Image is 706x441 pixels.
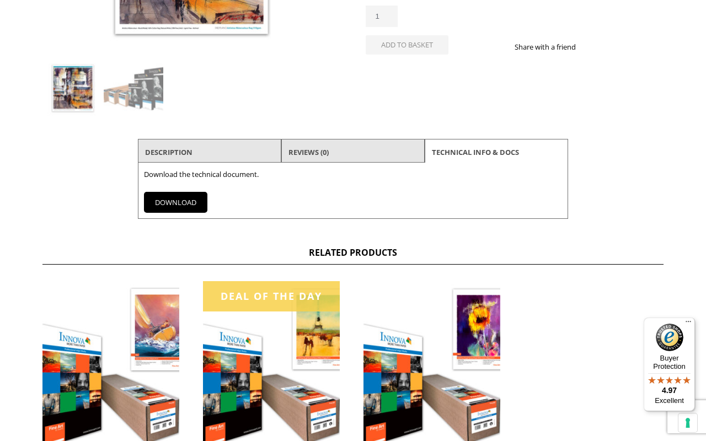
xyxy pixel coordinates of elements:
[104,58,163,118] img: Editions Fabriano Artistico Watercolour Rag 310gsm (IFA-108) - Image 2
[644,354,695,370] p: Buyer Protection
[682,318,695,331] button: Menu
[43,58,103,118] img: Editions Fabriano Artistico Watercolour Rag 310gsm (IFA-108)
[662,386,677,395] span: 4.97
[144,192,207,213] a: DOWNLOAD
[644,396,695,405] p: Excellent
[144,168,562,181] p: Download the technical document.
[656,324,683,351] img: Trusted Shops Trustmark
[602,42,611,51] img: twitter sharing button
[288,142,329,162] a: Reviews (0)
[616,42,624,51] img: email sharing button
[366,35,448,55] button: Add to basket
[203,281,340,311] div: Deal of the day
[644,318,695,411] button: Trusted Shops TrustmarkBuyer Protection4.97Excellent
[589,42,598,51] img: facebook sharing button
[366,6,398,27] input: Product quantity
[432,142,519,162] a: TECHNICAL INFO & DOCS
[678,413,697,432] button: Your consent preferences for tracking technologies
[145,142,192,162] a: Description
[515,41,589,53] p: Share with a friend
[42,246,664,265] h2: Related products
